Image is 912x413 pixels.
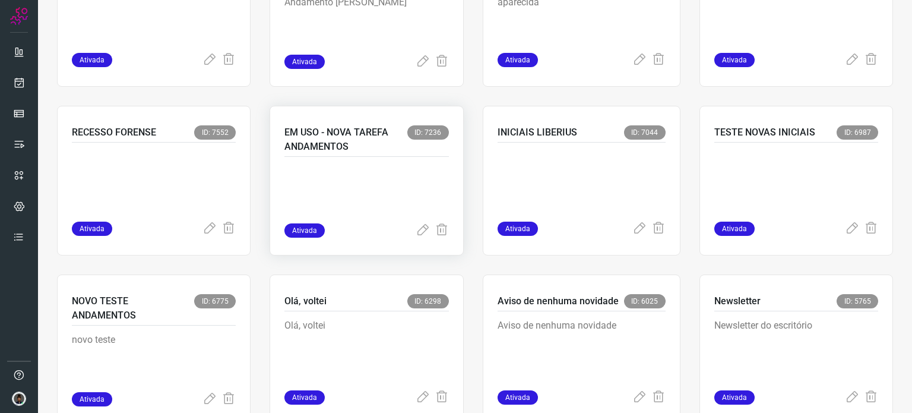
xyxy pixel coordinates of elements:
span: Ativada [498,53,538,67]
span: Ativada [72,53,112,67]
span: ID: 7044 [624,125,666,140]
span: Ativada [72,222,112,236]
p: Newsletter [714,294,761,308]
span: Ativada [72,392,112,406]
span: ID: 7552 [194,125,236,140]
span: Ativada [498,222,538,236]
span: Ativada [284,390,325,405]
span: Ativada [714,390,755,405]
span: ID: 6987 [837,125,878,140]
p: RECESSO FORENSE [72,125,156,140]
span: ID: 6025 [624,294,666,308]
p: Olá, voltei [284,294,327,308]
p: EM USO - NOVA TAREFA ANDAMENTOS [284,125,407,154]
p: NOVO TESTE ANDAMENTOS [72,294,194,323]
img: Logo [10,7,28,25]
p: novo teste [72,333,236,392]
p: Olá, voltei [284,319,448,378]
span: Ativada [284,55,325,69]
span: ID: 7236 [407,125,449,140]
p: Aviso de nenhuma novidade [498,294,619,308]
span: Ativada [714,222,755,236]
span: ID: 5765 [837,294,878,308]
p: Aviso de nenhuma novidade [498,319,666,378]
span: Ativada [284,223,325,238]
p: TESTE NOVAS INICIAIS [714,125,815,140]
span: Ativada [498,390,538,405]
img: d44150f10045ac5288e451a80f22ca79.png [12,392,26,406]
span: ID: 6775 [194,294,236,308]
p: INICIAIS LIBERIUS [498,125,577,140]
span: Ativada [714,53,755,67]
span: ID: 6298 [407,294,449,308]
p: Newsletter do escritório [714,319,878,378]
